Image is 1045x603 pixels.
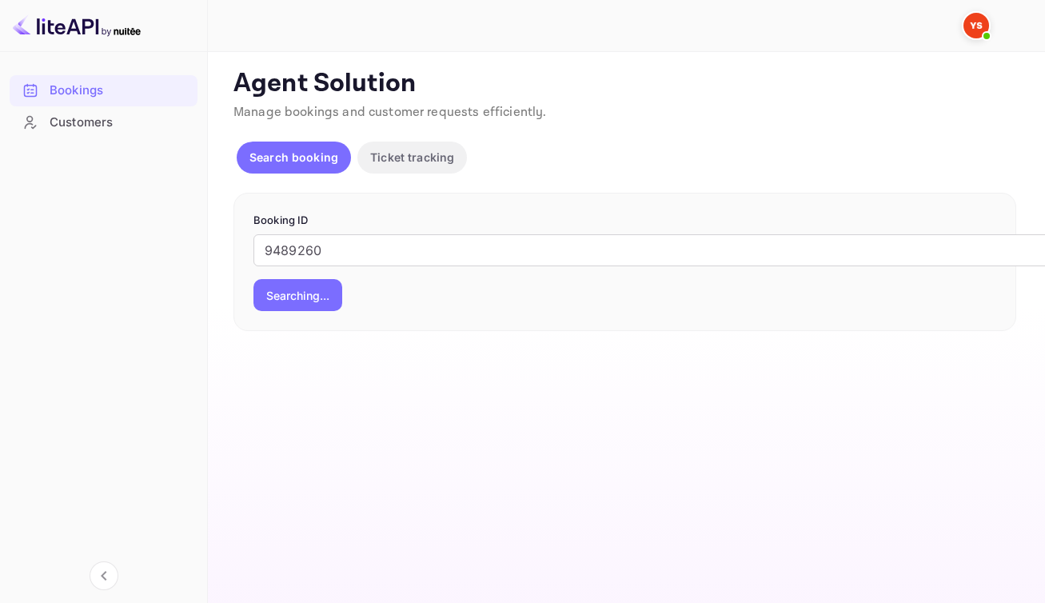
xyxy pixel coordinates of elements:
[10,75,197,105] a: Bookings
[10,107,197,137] a: Customers
[50,114,189,132] div: Customers
[50,82,189,100] div: Bookings
[253,279,342,311] button: Searching...
[10,107,197,138] div: Customers
[233,68,1016,100] p: Agent Solution
[90,561,118,590] button: Collapse navigation
[963,13,989,38] img: Yandex Support
[13,13,141,38] img: LiteAPI logo
[370,149,454,166] p: Ticket tracking
[233,104,547,121] span: Manage bookings and customer requests efficiently.
[249,149,338,166] p: Search booking
[10,75,197,106] div: Bookings
[253,213,996,229] p: Booking ID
